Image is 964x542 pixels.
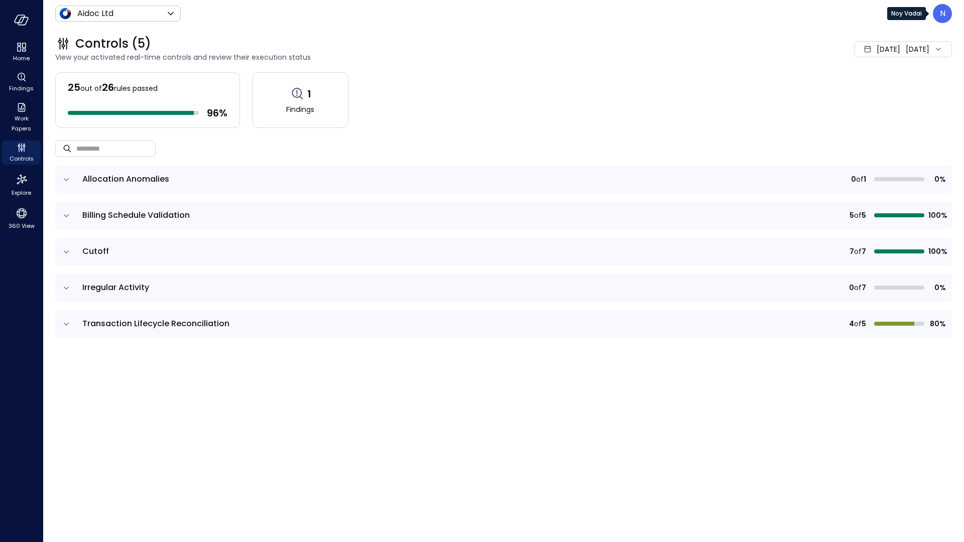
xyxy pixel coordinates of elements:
[887,7,926,20] div: Noy Vadai
[856,174,864,185] span: of
[928,246,946,257] span: 100%
[862,318,866,329] span: 5
[854,210,862,221] span: of
[77,8,113,20] p: Aidoc Ltd
[851,174,856,185] span: 0
[286,104,314,115] span: Findings
[82,318,229,329] span: Transaction Lifecycle Reconciliation
[13,53,30,63] span: Home
[59,8,71,20] img: Icon
[207,106,227,119] span: 96 %
[61,319,71,329] button: expand row
[75,36,151,52] span: Controls (5)
[850,246,854,257] span: 7
[854,318,862,329] span: of
[252,72,348,128] a: 1Findings
[928,174,946,185] span: 0%
[12,188,31,198] span: Explore
[82,282,149,293] span: Irregular Activity
[61,175,71,185] button: expand row
[850,210,854,221] span: 5
[2,205,41,232] div: 360 View
[9,221,35,231] span: 360 View
[9,83,34,93] span: Findings
[862,246,866,257] span: 7
[877,44,900,55] span: [DATE]
[114,83,158,93] span: rules passed
[854,246,862,257] span: of
[2,70,41,94] div: Findings
[849,282,854,293] span: 0
[80,83,102,93] span: out of
[10,154,34,164] span: Controls
[82,173,169,185] span: Allocation Anomalies
[940,8,945,20] p: N
[862,210,866,221] span: 5
[864,174,866,185] span: 1
[307,87,311,100] span: 1
[928,318,946,329] span: 80%
[862,282,866,293] span: 7
[933,4,952,23] div: Noy Vadai
[2,171,41,199] div: Explore
[854,282,862,293] span: of
[102,80,114,94] span: 26
[2,141,41,165] div: Controls
[849,318,854,329] span: 4
[82,245,109,257] span: Cutoff
[55,52,675,63] span: View your activated real-time controls and review their execution status
[928,210,946,221] span: 100%
[82,209,190,221] span: Billing Schedule Validation
[68,80,80,94] span: 25
[2,40,41,64] div: Home
[61,211,71,221] button: expand row
[6,113,37,133] span: Work Papers
[61,283,71,293] button: expand row
[61,247,71,257] button: expand row
[928,282,946,293] span: 0%
[2,100,41,134] div: Work Papers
